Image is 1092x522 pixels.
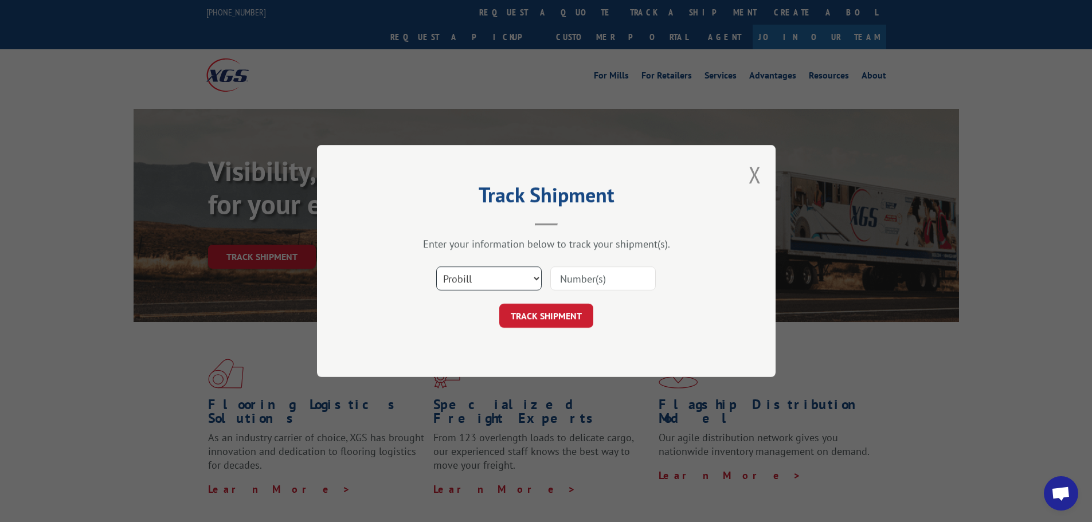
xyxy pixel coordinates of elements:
button: Close modal [749,159,761,190]
a: Open chat [1044,476,1078,511]
div: Enter your information below to track your shipment(s). [374,237,718,250]
button: TRACK SHIPMENT [499,304,593,328]
input: Number(s) [550,266,656,291]
h2: Track Shipment [374,187,718,209]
